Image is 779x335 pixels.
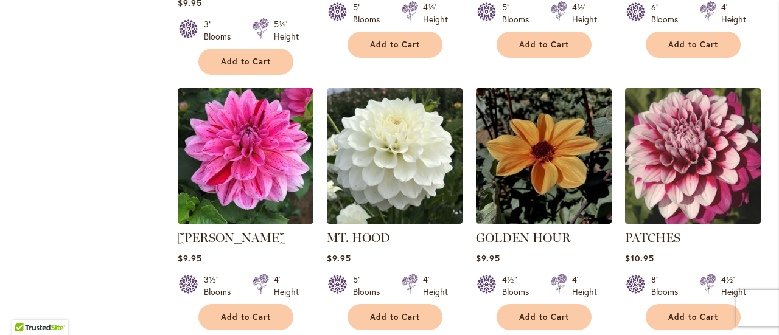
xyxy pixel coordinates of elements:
[625,215,761,226] a: Patches
[178,215,313,226] a: CHA CHING
[502,274,536,298] div: 4½" Blooms
[370,40,420,50] span: Add to Cart
[572,1,597,26] div: 4½' Height
[646,32,741,58] button: Add to Cart
[572,274,597,298] div: 4' Height
[327,215,463,226] a: MT. HOOD
[502,1,536,26] div: 5" Blooms
[646,304,741,330] button: Add to Cart
[651,274,685,298] div: 8" Blooms
[221,312,271,322] span: Add to Cart
[625,230,680,245] a: PATCHES
[721,274,746,298] div: 4½' Height
[274,274,299,298] div: 4' Height
[353,1,387,26] div: 5" Blooms
[668,40,718,50] span: Add to Cart
[423,274,448,298] div: 4' Height
[519,312,569,322] span: Add to Cart
[519,40,569,50] span: Add to Cart
[353,274,387,298] div: 5" Blooms
[327,230,390,245] a: MT. HOOD
[348,32,442,58] button: Add to Cart
[625,88,761,224] img: Patches
[476,88,612,224] img: Golden Hour
[204,274,238,298] div: 3½" Blooms
[9,292,43,326] iframe: Launch Accessibility Center
[721,1,746,26] div: 4' Height
[178,88,313,224] img: CHA CHING
[497,304,592,330] button: Add to Cart
[178,252,202,264] span: $9.95
[476,252,500,264] span: $9.95
[668,312,718,322] span: Add to Cart
[178,230,286,245] a: [PERSON_NAME]
[198,49,293,75] button: Add to Cart
[476,230,571,245] a: GOLDEN HOUR
[221,57,271,67] span: Add to Cart
[497,32,592,58] button: Add to Cart
[204,18,238,43] div: 3" Blooms
[274,18,299,43] div: 5½' Height
[327,88,463,224] img: MT. HOOD
[348,304,442,330] button: Add to Cart
[370,312,420,322] span: Add to Cart
[423,1,448,26] div: 4½' Height
[651,1,685,26] div: 6" Blooms
[476,215,612,226] a: Golden Hour
[625,252,654,264] span: $10.95
[327,252,351,264] span: $9.95
[198,304,293,330] button: Add to Cart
